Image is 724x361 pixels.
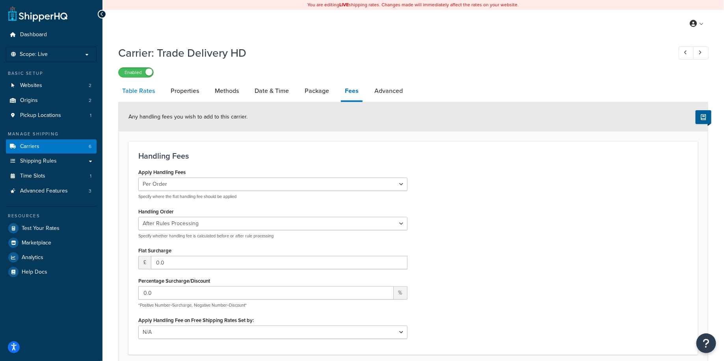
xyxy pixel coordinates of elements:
div: Manage Shipping [6,131,97,137]
li: Origins [6,93,97,108]
a: Fees [341,81,363,102]
label: Apply Handling Fee on Free Shipping Rates Set by: [138,317,254,323]
span: % [394,286,408,300]
a: Pickup Locations1 [6,108,97,123]
p: Specify whether handling fee is calculated before or after rule processing [138,233,408,239]
span: Advanced Features [20,188,68,194]
span: 2 [89,82,91,89]
span: Any handling fees you wish to add to this carrier. [128,113,248,121]
a: Time Slots1 [6,169,97,183]
span: Dashboard [20,31,47,38]
span: 3 [89,188,91,194]
h1: Carrier: Trade Delivery HD [118,45,664,61]
p: *Positive Number=Surcharge, Negative Number=Discount* [138,302,408,308]
a: Methods [211,81,243,100]
span: 6 [89,143,91,150]
li: Advanced Features [6,184,97,198]
a: Dashboard [6,28,97,42]
label: Enabled [119,68,153,77]
b: LIVE [340,1,349,8]
a: Marketplace [6,236,97,250]
span: Websites [20,82,42,89]
span: Scope: Live [20,51,48,58]
label: Percentage Surcharge/Discount [138,278,210,284]
span: Time Slots [20,173,45,180]
span: Pickup Locations [20,112,61,119]
span: Help Docs [22,269,47,276]
a: Websites2 [6,78,97,93]
span: 2 [89,97,91,104]
a: Date & Time [251,81,293,100]
span: Analytics [22,254,43,261]
li: Carriers [6,139,97,154]
a: Advanced Features3 [6,184,97,198]
a: Advanced [370,81,407,100]
li: Websites [6,78,97,93]
li: Time Slots [6,169,97,183]
span: Test Your Rates [22,225,60,232]
span: Carriers [20,143,39,150]
a: Properties [167,81,203,100]
a: Test Your Rates [6,221,97,235]
a: Carriers6 [6,139,97,154]
a: Previous Record [679,46,694,59]
button: Show Help Docs [696,110,711,124]
span: Marketplace [22,240,51,246]
span: Shipping Rules [20,158,57,165]
button: Open Resource Center [696,333,716,353]
a: Origins2 [6,93,97,108]
span: £ [138,256,151,269]
a: Table Rates [118,81,159,100]
label: Flat Surcharge [138,248,171,254]
label: Handling Order [138,209,174,215]
a: Analytics [6,250,97,265]
a: Help Docs [6,265,97,279]
span: Origins [20,97,38,104]
p: Specify where the flat handling fee should be applied [138,194,408,200]
a: Next Record [693,46,709,59]
li: Pickup Locations [6,108,97,123]
a: Package [301,81,333,100]
div: Basic Setup [6,70,97,77]
h3: Handling Fees [138,152,688,160]
a: Shipping Rules [6,154,97,168]
label: Apply Handling Fees [138,169,186,175]
span: 1 [90,112,91,119]
div: Resources [6,213,97,219]
span: 1 [90,173,91,180]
